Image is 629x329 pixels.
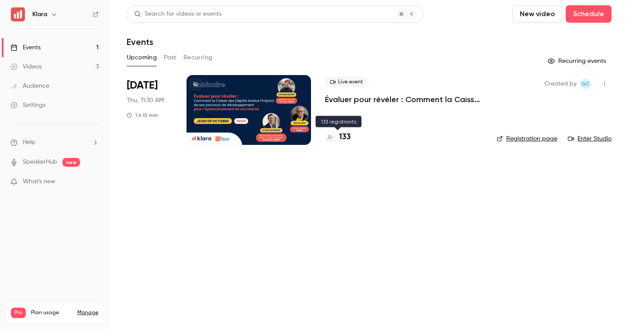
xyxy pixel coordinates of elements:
span: GC [581,79,590,89]
h4: 133 [339,131,351,143]
div: Events [10,43,41,52]
span: [DATE] [127,79,158,93]
h6: Klara [32,10,47,19]
div: Settings [10,101,45,110]
span: new [62,158,80,167]
a: SpeakerHub [23,158,57,167]
span: Plan usage [31,309,72,316]
a: Manage [77,309,98,316]
a: Évaluer pour révéler : Comment la Caisse des Dépôts évalue l’impact de ses parcours de développem... [325,94,483,105]
div: Audience [10,82,49,90]
span: Giulietta Celada [580,79,591,89]
div: Videos [10,62,41,71]
span: What's new [23,177,55,186]
span: Live event [325,77,368,87]
iframe: Noticeable Trigger [88,178,99,186]
img: Klara [11,7,25,21]
button: New video [512,5,562,23]
span: Help [23,138,35,147]
div: Oct 9 Thu, 11:30 AM (Europe/Paris) [127,75,173,145]
button: Schedule [566,5,612,23]
a: Enter Studio [568,134,612,143]
span: Created by [544,79,577,89]
button: Past [164,51,176,65]
button: Upcoming [127,51,157,65]
span: Thu, 11:30 AM [127,96,164,105]
a: 133 [325,131,351,143]
a: Registration page [497,134,557,143]
button: Recurring [183,51,213,65]
div: 1 h 15 min [127,112,158,119]
button: Recurring events [544,54,612,68]
span: Pro [11,308,26,318]
h1: Events [127,37,153,47]
div: Search for videos or events [134,10,221,19]
li: help-dropdown-opener [10,138,99,147]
